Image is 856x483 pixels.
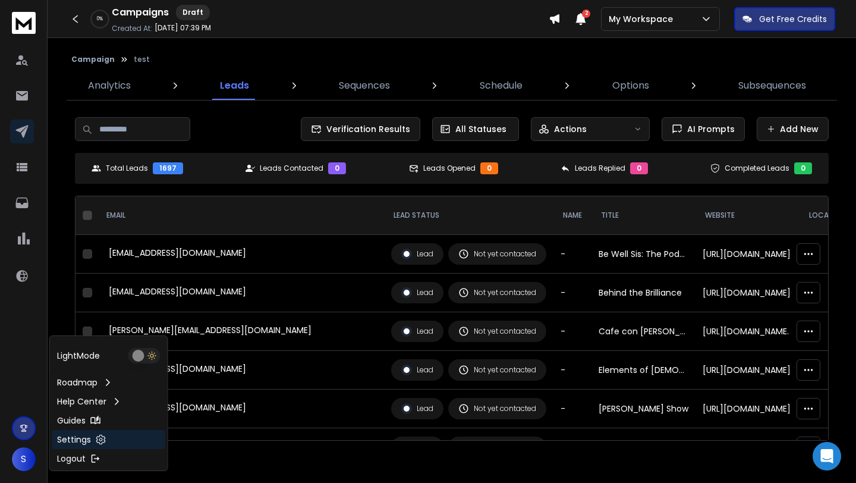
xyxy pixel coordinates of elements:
[328,162,346,174] div: 0
[662,117,745,141] button: AI Prompts
[52,373,165,392] a: Roadmap
[609,13,678,25] p: My Workspace
[97,15,103,23] p: 0 %
[401,326,433,337] div: Lead
[695,312,800,351] td: [URL][DOMAIN_NAME][PERSON_NAME]
[458,326,536,337] div: Not yet contacted
[591,235,695,274] td: Be Well Sis: The Podcast
[738,79,806,93] p: Subsequences
[81,71,138,100] a: Analytics
[109,363,246,375] div: [EMAIL_ADDRESS][DOMAIN_NAME]
[480,162,498,174] div: 0
[112,24,152,33] p: Created At:
[458,287,536,298] div: Not yet contacted
[553,196,591,235] th: NAME
[260,164,323,173] p: Leads Contacted
[731,71,813,100] a: Subsequences
[591,428,695,467] td: Food Freedom and Fertility Podcast
[695,390,800,428] td: [URL][DOMAIN_NAME]
[605,71,656,100] a: Options
[134,55,150,64] p: test
[734,7,835,31] button: Get Free Credits
[725,164,789,173] p: Completed Leads
[57,453,86,465] p: Logout
[88,79,131,93] p: Analytics
[153,162,183,174] div: 1697
[591,390,695,428] td: [PERSON_NAME] Show
[112,5,169,20] h1: Campaigns
[106,164,148,173] p: Total Leads
[97,196,384,235] th: EMAIL
[213,71,256,100] a: Leads
[339,79,390,93] p: Sequences
[458,249,536,259] div: Not yet contacted
[473,71,530,100] a: Schedule
[591,196,695,235] th: title
[695,235,800,274] td: [URL][DOMAIN_NAME]
[480,79,523,93] p: Schedule
[695,351,800,390] td: [URL][DOMAIN_NAME]
[458,403,536,414] div: Not yet contacted
[401,287,433,298] div: Lead
[57,415,86,426] p: Guides
[794,162,812,174] div: 0
[682,123,735,135] span: AI Prompts
[109,402,246,413] div: [EMAIL_ADDRESS][DOMAIN_NAME]
[695,274,800,312] td: [URL][DOMAIN_NAME]
[322,123,410,135] span: Verification Results
[401,249,433,259] div: Lead
[401,365,433,375] div: Lead
[176,5,210,20] div: Draft
[757,117,829,141] button: Add New
[630,162,648,174] div: 0
[332,71,397,100] a: Sequences
[759,13,827,25] p: Get Free Credits
[12,447,36,471] button: S
[52,392,165,411] a: Help Center
[591,351,695,390] td: Elements of [DEMOGRAPHIC_DATA] Podcast
[301,117,420,141] button: Verification Results
[553,235,591,274] td: -
[109,286,246,297] div: [EMAIL_ADDRESS][DOMAIN_NAME]
[612,79,649,93] p: Options
[553,390,591,428] td: -
[57,377,97,388] p: Roadmap
[57,350,100,362] p: Light Mode
[695,428,800,467] td: [URL][DOMAIN_NAME]
[155,23,211,33] p: [DATE] 07:39 PM
[384,196,553,235] th: LEAD STATUS
[575,164,625,173] p: Leads Replied
[455,123,506,135] p: All Statuses
[554,123,587,135] p: Actions
[423,164,476,173] p: Leads Opened
[71,55,115,64] button: Campaign
[813,442,841,471] div: Open Intercom Messenger
[52,411,165,430] a: Guides
[591,274,695,312] td: Behind the Brilliance
[109,324,311,336] div: [PERSON_NAME][EMAIL_ADDRESS][DOMAIN_NAME]
[57,396,106,407] p: Help Center
[52,430,165,449] a: Settings
[695,196,800,235] th: website
[458,365,536,375] div: Not yet contacted
[57,434,91,446] p: Settings
[553,428,591,467] td: -
[553,312,591,351] td: -
[220,79,249,93] p: Leads
[401,403,433,414] div: Lead
[591,312,695,351] td: Cafe con [PERSON_NAME]
[553,351,591,390] td: -
[12,12,36,34] img: logo
[582,10,590,18] span: 2
[553,274,591,312] td: -
[109,247,246,259] div: [EMAIL_ADDRESS][DOMAIN_NAME]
